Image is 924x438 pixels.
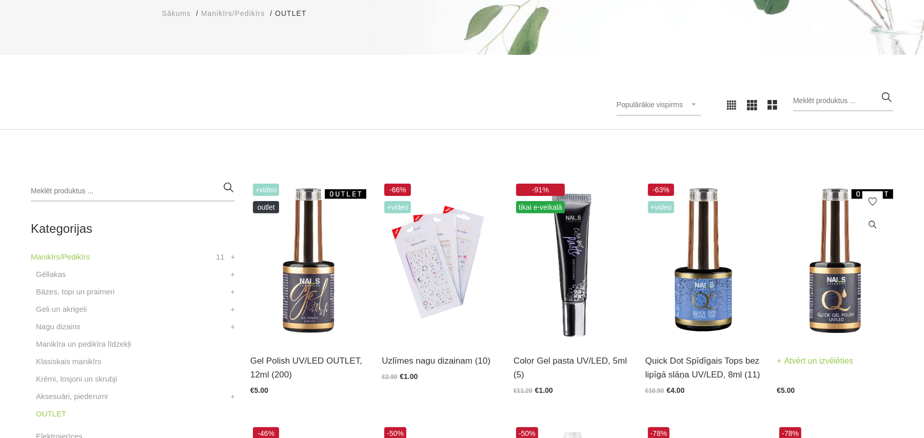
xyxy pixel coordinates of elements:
[250,181,367,341] img: Ilgnoturīga, intensīvi pigmentēta gēllaka. Viegli klājas, lieliski žūst, nesaraujas, neatkāpjas n...
[645,354,762,382] a: Quick Dot Spīdīgais Tops bez lipīgā slāņa UV/LED, 8ml (11)
[230,321,235,333] a: +
[645,181,762,341] img: Quick Dot Tops – virsējais pārklājums bez lipīgā slāņa.Aktuālais trends modernam manikīra noslēgu...
[36,268,66,281] a: Gēllakas
[162,9,191,17] span: Sākums
[645,387,664,394] span: €10.90
[535,386,553,394] span: €1.00
[666,386,684,394] span: €4.00
[31,181,235,202] input: Meklēt produktus ...
[253,201,280,213] span: OUTLET
[253,184,280,196] span: +Video
[382,181,498,341] img: Profesionālās dizaina uzlīmes nagiem...
[230,268,235,281] a: +
[230,286,235,298] a: +
[384,201,411,213] span: +Video
[777,354,853,368] a: Atvērt un izvēlēties
[36,338,131,350] a: Manikīra un pedikīra līdzekļi
[250,386,268,394] span: €5.00
[216,251,225,263] span: 11
[36,355,102,368] a: Klasiskais manikīrs
[250,354,367,382] a: Gel Polish UV/LED OUTLET, 12ml (200)
[777,181,893,341] img: Ātri, ērti un vienkārši!Intensīvi pigmentēta gellaka, kas perfekti klājas arī vienā slānī, tādā v...
[36,373,117,385] a: Krēmi, losjoni un skrubji
[36,303,87,315] a: Geli un akrigeli
[648,184,675,196] span: -63%
[384,184,411,196] span: -66%
[201,9,265,17] span: Manikīrs/Pedikīrs
[382,354,498,368] a: Uzlīmes nagu dizainam (10)
[36,390,108,403] a: Aksesuāri, piederumi
[516,184,565,196] span: -91%
[648,201,675,213] span: +Video
[516,201,565,213] span: tikai e-veikalā
[31,222,235,235] h2: Kategorijas
[514,181,630,341] img: Daudzfunkcionāla pigmentēta dizaina pasta, ar kuras palīdzību iespējams zīmēt “one stroke” un “žo...
[36,321,81,333] a: Nagu dizains
[36,286,114,298] a: Bāzes, topi un praimeri
[793,91,893,111] input: Meklēt produktus ...
[230,251,235,263] a: +
[230,303,235,315] a: +
[514,387,533,394] span: €11.20
[777,386,795,394] span: €5.00
[31,251,90,263] a: Manikīrs/Pedikīrs
[400,372,418,381] span: €1.00
[162,8,191,19] a: Sākums
[275,8,317,19] li: OUTLET
[382,373,397,381] span: €2.90
[230,390,235,403] a: +
[36,408,66,420] a: OUTLET
[617,101,683,109] span: Populārākie vispirms
[514,354,630,382] a: Color Gel pasta UV/LED, 5ml (5)
[201,8,265,19] a: Manikīrs/Pedikīrs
